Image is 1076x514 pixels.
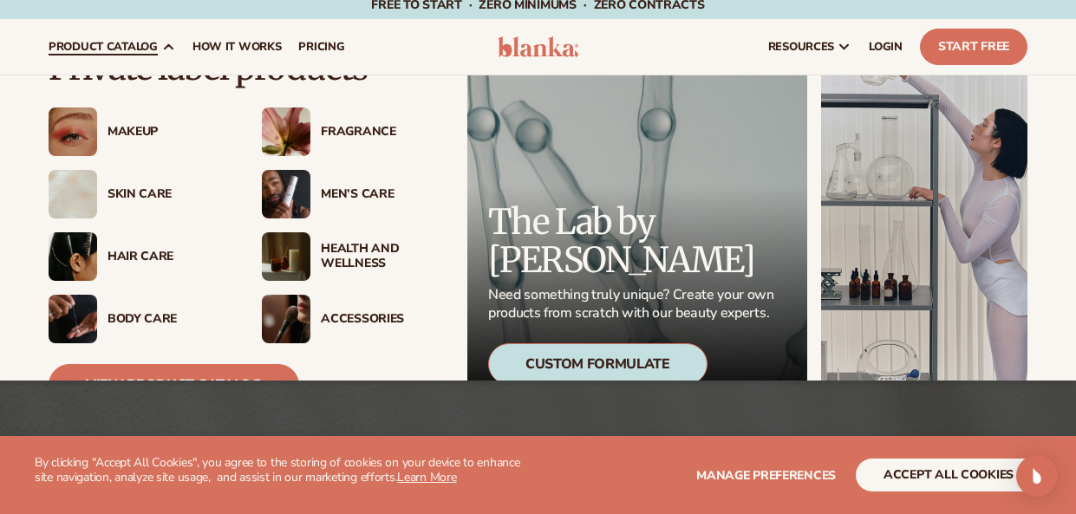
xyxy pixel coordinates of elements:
a: Female with makeup brush. Accessories [262,295,440,343]
img: Pink blooming flower. [262,107,310,156]
button: accept all cookies [856,459,1041,491]
a: Candles and incense on table. Health And Wellness [262,232,440,281]
div: Skin Care [108,187,227,202]
p: Need something truly unique? Create your own products from scratch with our beauty experts. [488,286,779,322]
p: By clicking "Accept All Cookies", you agree to the storing of cookies on your device to enhance s... [35,456,538,485]
a: Female with glitter eye makeup. Makeup [49,107,227,156]
a: Female hair pulled back with clips. Hair Care [49,232,227,281]
img: Cream moisturizer swatch. [49,170,97,218]
div: Men’s Care [321,187,440,202]
div: Open Intercom Messenger [1016,455,1058,497]
img: Female hair pulled back with clips. [49,232,97,281]
img: Female with glitter eye makeup. [49,107,97,156]
a: Start Free [920,29,1027,65]
span: resources [768,40,834,54]
div: Health And Wellness [321,242,440,271]
a: Male holding moisturizer bottle. Men’s Care [262,170,440,218]
p: The Lab by [PERSON_NAME] [488,203,779,279]
a: resources [760,19,860,75]
div: Body Care [108,312,227,327]
div: Makeup [108,125,227,140]
div: Hair Care [108,250,227,264]
p: Private label products [49,49,441,87]
a: Cream moisturizer swatch. Skin Care [49,170,227,218]
span: product catalog [49,40,158,54]
a: How It Works [184,19,290,75]
a: View Product Catalog [49,364,299,406]
a: Microscopic product formula. The Lab by [PERSON_NAME] Need something truly unique? Create your ow... [467,49,807,406]
div: Accessories [321,312,440,327]
span: Manage preferences [696,467,836,484]
a: Male hand applying moisturizer. Body Care [49,295,227,343]
img: Male hand applying moisturizer. [49,295,97,343]
span: LOGIN [869,40,903,54]
span: How It Works [192,40,282,54]
div: Custom Formulate [488,343,708,385]
img: logo [498,36,579,57]
img: Female with makeup brush. [262,295,310,343]
a: Learn More [397,469,456,485]
button: Manage preferences [696,459,836,491]
img: Male holding moisturizer bottle. [262,170,310,218]
span: pricing [298,40,344,54]
div: Fragrance [321,125,440,140]
img: Candles and incense on table. [262,232,310,281]
a: LOGIN [860,19,911,75]
a: Pink blooming flower. Fragrance [262,107,440,156]
img: Female in lab with equipment. [821,49,1027,406]
a: pricing [290,19,353,75]
a: product catalog [40,19,184,75]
